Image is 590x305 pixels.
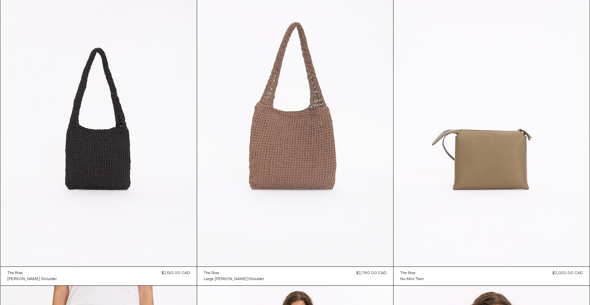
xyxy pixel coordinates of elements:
div: $2,130.00 CAD [162,270,190,276]
div: The Row [400,270,415,276]
a: The Row [204,270,264,276]
a: [PERSON_NAME] Shoulder [7,276,57,282]
a: Large [PERSON_NAME] Shoulder [204,276,264,282]
div: $2,760.00 CAD [356,270,387,276]
div: $2,020.00 CAD [553,270,583,276]
div: The Row [204,270,219,276]
a: The Row [400,270,424,276]
a: The Row [7,270,57,276]
div: The Row [7,270,23,276]
a: Nu Mini Twin [400,276,424,282]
